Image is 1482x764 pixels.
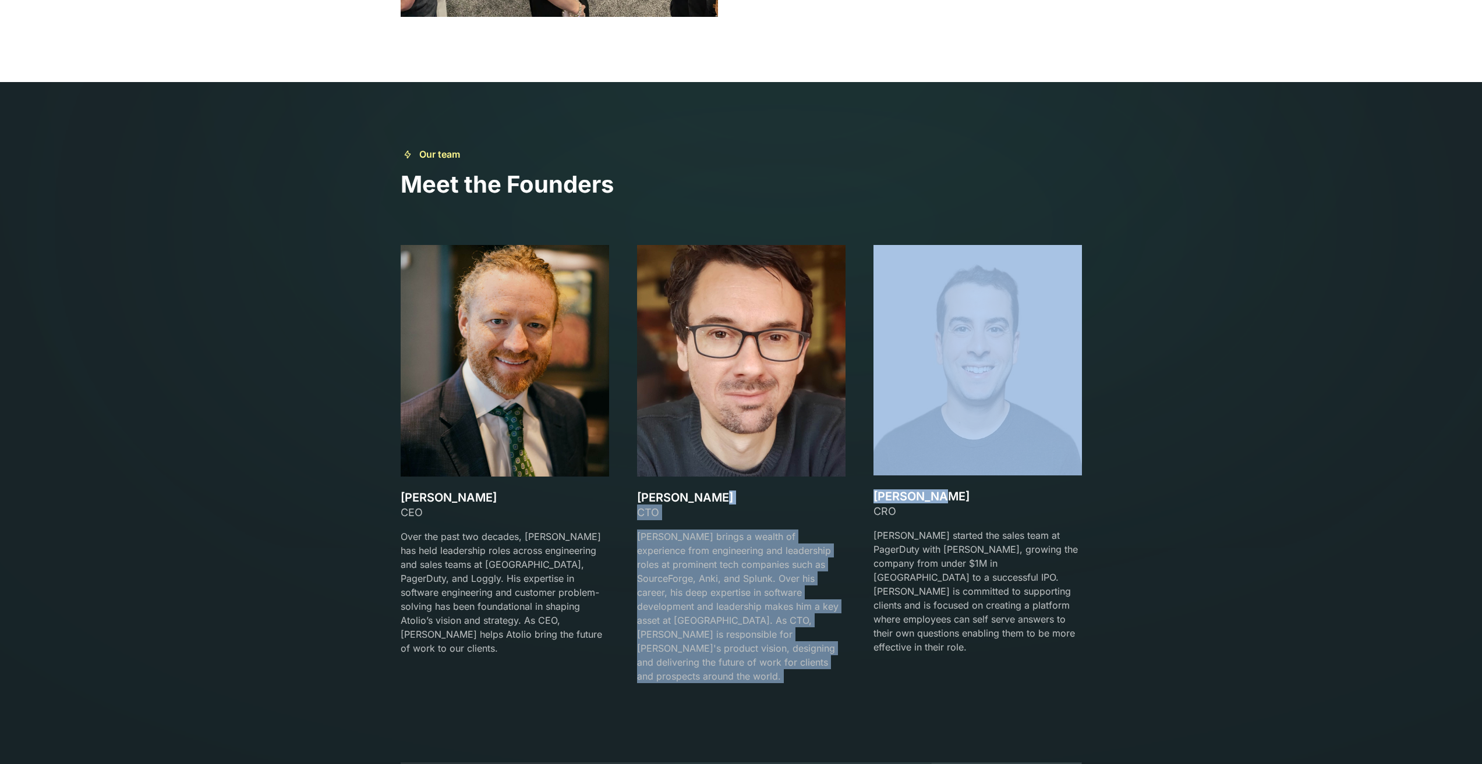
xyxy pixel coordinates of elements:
div: Our team [419,147,460,161]
img: team [401,245,609,477]
img: team [873,245,1082,475]
div: CTO [637,504,846,520]
div: CRO [873,503,1082,519]
iframe: Chat Widget [1424,708,1482,764]
p: [PERSON_NAME] started the sales team at PagerDuty with [PERSON_NAME], growing the company from un... [873,528,1082,654]
img: team [637,245,846,477]
p: Over the past two decades, [PERSON_NAME] has held leadership roles across engineering and sales t... [401,530,609,655]
div: CEO [401,504,609,520]
h3: [PERSON_NAME] [637,491,846,504]
p: [PERSON_NAME] brings a wealth of experience from engineering and leadership roles at prominent te... [637,530,846,683]
h3: [PERSON_NAME] [401,491,609,504]
h3: [PERSON_NAME] [873,489,1082,503]
h2: Meet the Founders [401,170,1082,198]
